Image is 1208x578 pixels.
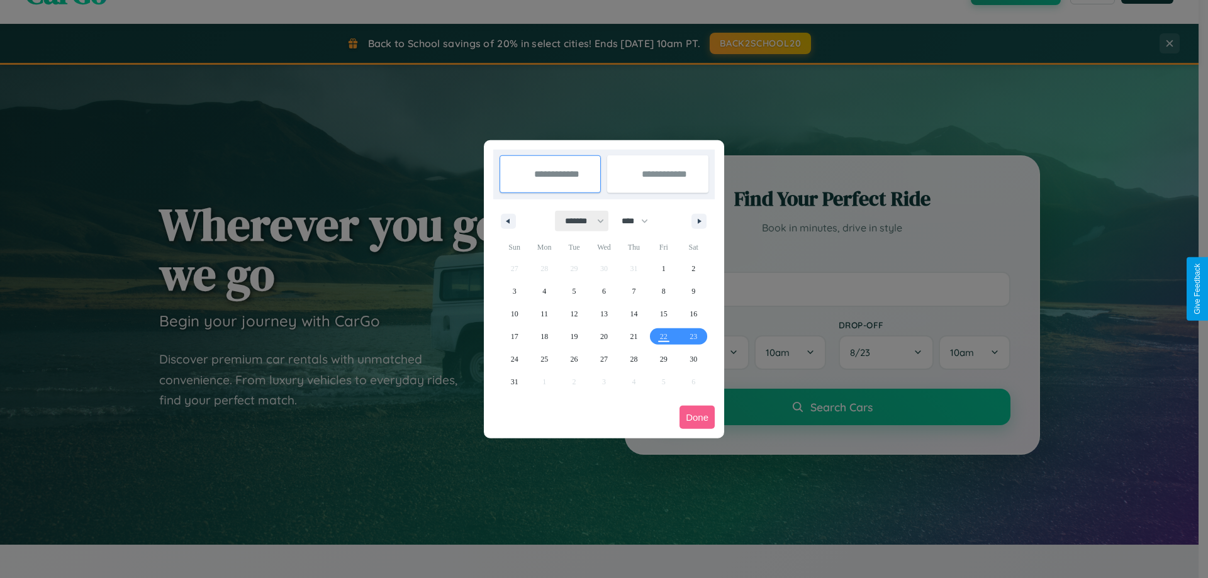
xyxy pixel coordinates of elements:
[559,280,589,303] button: 5
[649,303,678,325] button: 15
[679,237,708,257] span: Sat
[571,325,578,348] span: 19
[690,325,697,348] span: 23
[602,280,606,303] span: 6
[600,303,608,325] span: 13
[511,325,518,348] span: 17
[529,348,559,370] button: 25
[630,348,637,370] span: 28
[589,303,618,325] button: 13
[589,280,618,303] button: 6
[513,280,517,303] span: 3
[542,280,546,303] span: 4
[649,325,678,348] button: 22
[571,303,578,325] span: 12
[662,257,666,280] span: 1
[500,348,529,370] button: 24
[500,370,529,393] button: 31
[540,325,548,348] span: 18
[559,237,589,257] span: Tue
[691,280,695,303] span: 9
[529,303,559,325] button: 11
[679,303,708,325] button: 16
[619,280,649,303] button: 7
[619,303,649,325] button: 14
[649,280,678,303] button: 8
[559,325,589,348] button: 19
[600,325,608,348] span: 20
[559,348,589,370] button: 26
[649,237,678,257] span: Fri
[679,257,708,280] button: 2
[649,348,678,370] button: 29
[619,325,649,348] button: 21
[1193,264,1202,314] div: Give Feedback
[529,325,559,348] button: 18
[679,348,708,370] button: 30
[540,303,548,325] span: 11
[619,348,649,370] button: 28
[630,325,637,348] span: 21
[662,280,666,303] span: 8
[630,303,637,325] span: 14
[511,370,518,393] span: 31
[679,406,715,429] button: Done
[511,303,518,325] span: 10
[660,325,668,348] span: 22
[500,303,529,325] button: 10
[500,280,529,303] button: 3
[573,280,576,303] span: 5
[589,348,618,370] button: 27
[589,325,618,348] button: 20
[679,280,708,303] button: 9
[540,348,548,370] span: 25
[690,303,697,325] span: 16
[511,348,518,370] span: 24
[529,280,559,303] button: 4
[559,303,589,325] button: 12
[649,257,678,280] button: 1
[619,237,649,257] span: Thu
[500,237,529,257] span: Sun
[529,237,559,257] span: Mon
[500,325,529,348] button: 17
[690,348,697,370] span: 30
[589,237,618,257] span: Wed
[679,325,708,348] button: 23
[600,348,608,370] span: 27
[691,257,695,280] span: 2
[660,348,668,370] span: 29
[660,303,668,325] span: 15
[632,280,635,303] span: 7
[571,348,578,370] span: 26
